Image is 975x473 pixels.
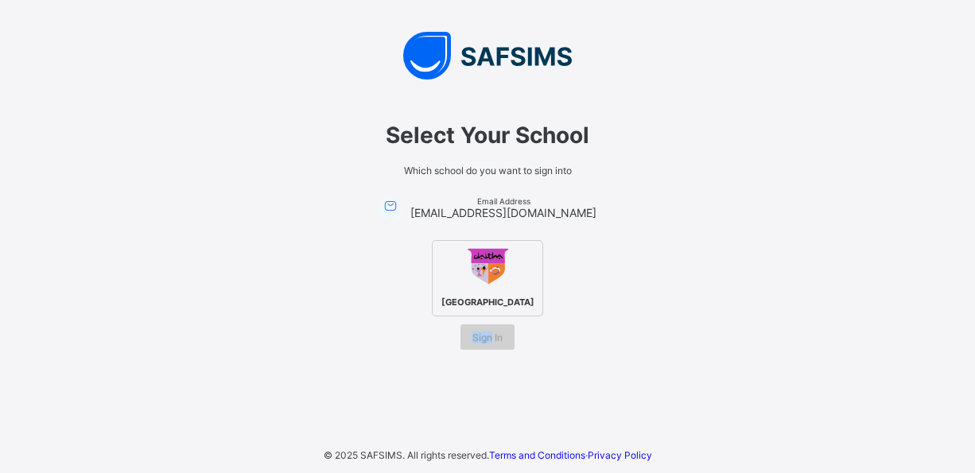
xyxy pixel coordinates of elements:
[466,245,510,289] img: Daltha Academy
[410,206,596,219] span: [EMAIL_ADDRESS][DOMAIN_NAME]
[410,196,596,206] span: Email Address
[489,449,585,461] a: Terms and Conditions
[472,331,503,343] span: Sign In
[437,293,538,312] span: [GEOGRAPHIC_DATA]
[588,449,652,461] a: Privacy Policy
[489,449,652,461] span: ·
[265,122,710,149] span: Select Your School
[265,165,710,176] span: Which school do you want to sign into
[249,32,726,79] img: SAFSIMS Logo
[324,449,489,461] span: © 2025 SAFSIMS. All rights reserved.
